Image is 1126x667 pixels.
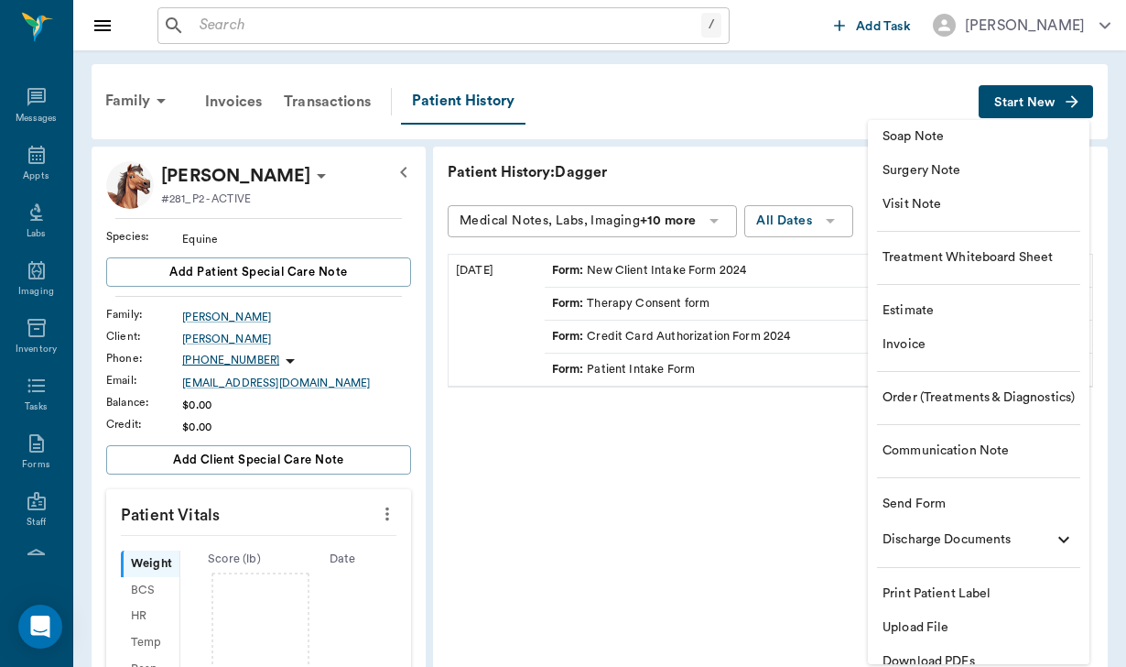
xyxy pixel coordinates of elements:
span: Send Form [882,495,1075,514]
span: Upload File [882,618,1075,638]
span: Communication Note [882,442,1075,461]
span: Soap Note [882,127,1075,147]
span: Treatment Whiteboard Sheet [882,248,1075,268]
span: Print Patient Label [882,585,1075,604]
span: Discharge Documents [882,530,1045,550]
div: Open Intercom Messenger [18,605,62,649]
span: Estimate [882,301,1075,321]
span: Invoice [882,335,1075,355]
span: Order (Treatments & Diagnostics) [882,388,1075,408]
span: Visit Note [882,195,1075,214]
span: Surgery Note [882,161,1075,180]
